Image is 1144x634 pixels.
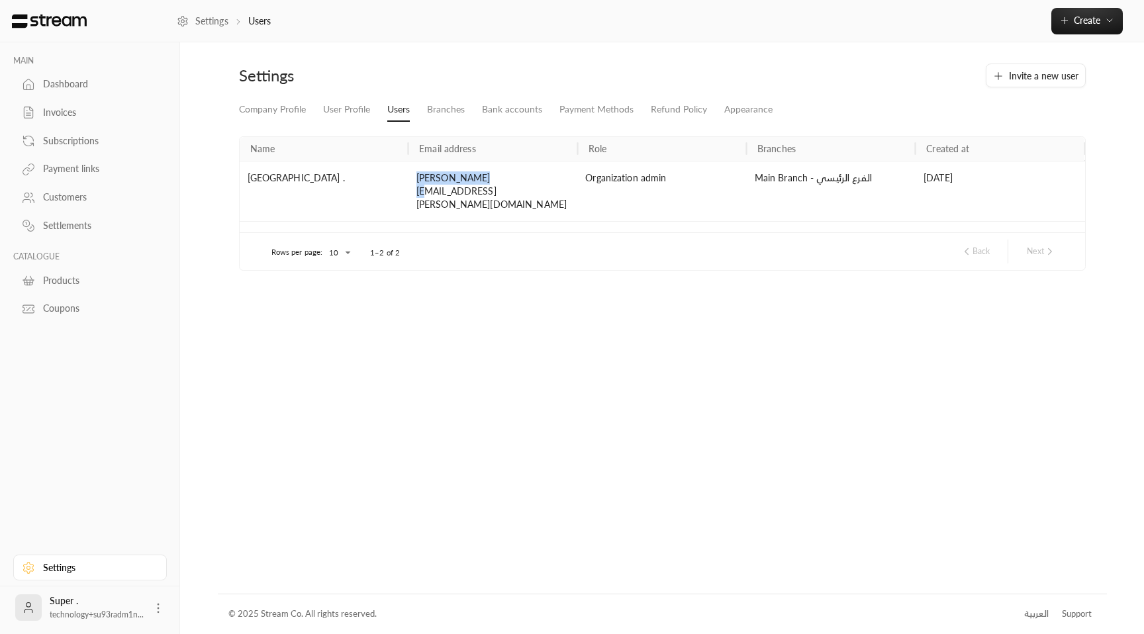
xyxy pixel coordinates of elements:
[1051,8,1123,34] button: Create
[755,232,908,247] div: Main Branch - الفرع الرئيسي
[13,185,167,210] a: Customers
[43,77,150,91] div: Dashboard
[240,221,408,268] div: [PERSON_NAME]
[239,98,306,121] a: Company Profile
[370,248,400,258] p: 1–2 of 2
[239,65,656,86] div: Settings
[408,161,577,221] div: hassan.alshakhs@gmail.com
[1057,602,1096,626] a: Support
[724,98,773,121] a: Appearance
[585,232,738,247] div: Organization admin
[271,247,323,257] p: Rows per page:
[757,143,796,154] div: Branches
[408,221,577,268] div: abeer.slt@gmail.com
[250,143,275,154] div: Name
[13,296,167,322] a: Coupons
[419,143,476,154] div: Email address
[13,555,167,580] a: Settings
[651,98,707,121] a: Refund Policy
[916,221,1084,268] div: [DATE]
[13,251,167,262] p: CATALOGUE
[322,245,354,261] div: 10
[177,15,228,28] a: Settings
[43,302,150,315] div: Coupons
[43,106,150,119] div: Invoices
[43,274,150,287] div: Products
[323,98,370,121] a: User Profile
[43,561,150,574] div: Settings
[13,267,167,293] a: Products
[11,14,88,28] img: Logo
[13,213,167,239] a: Settlements
[589,143,607,154] div: Role
[13,56,167,66] p: MAIN
[43,219,150,232] div: Settlements
[43,191,150,204] div: Customers
[228,608,377,621] div: © 2025 Stream Co. All rights reserved.
[916,161,1084,221] div: [DATE]
[1024,608,1049,621] div: العربية
[50,610,144,619] span: technology+su93radm1n...
[43,162,150,175] div: Payment links
[755,171,908,187] div: Main Branch - الفرع الرئيسي
[1074,15,1100,26] span: Create
[13,71,167,97] a: Dashboard
[43,134,150,148] div: Subscriptions
[240,161,408,221] div: [GEOGRAPHIC_DATA] .
[387,98,410,122] a: Users
[427,98,465,121] a: Branches
[1009,69,1078,83] span: Invite a new user
[986,64,1086,87] button: Invite a new user
[13,128,167,154] a: Subscriptions
[559,98,634,121] a: Payment Methods
[926,143,969,154] div: Created at
[248,15,271,28] p: Users
[13,100,167,126] a: Invoices
[482,98,542,121] a: Bank accounts
[585,171,738,187] div: Organization admin
[13,156,167,182] a: Payment links
[50,594,144,621] div: Super .
[177,15,271,28] nav: breadcrumb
